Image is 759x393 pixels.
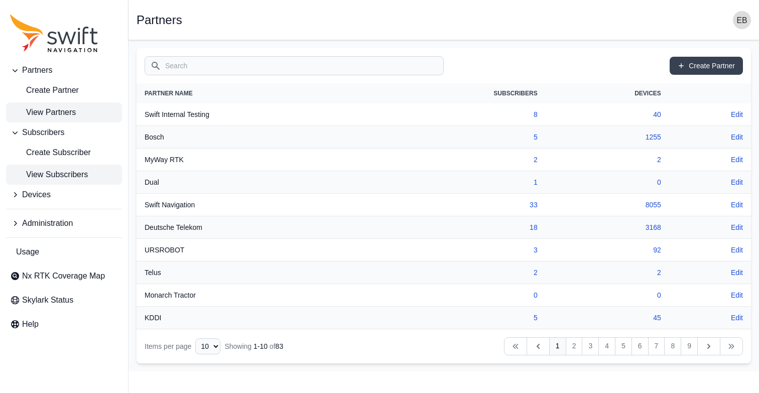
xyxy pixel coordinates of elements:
a: 2 [534,269,538,277]
th: MyWay RTK [137,149,371,171]
a: 2 [534,156,538,164]
a: 6 [631,337,649,355]
th: Bosch [137,126,371,149]
a: 3 [534,246,538,254]
button: Administration [6,213,122,233]
a: Skylark Status [6,290,122,310]
nav: Table navigation [137,329,751,363]
th: Swift Internal Testing [137,103,371,126]
button: Partners [6,60,122,80]
a: Usage [6,242,122,262]
a: Create Partner [670,57,743,75]
a: Edit [731,155,743,165]
th: Dual [137,171,371,194]
a: 45 [653,314,661,322]
a: Edit [731,222,743,232]
th: URSROBOT [137,239,371,261]
th: Subscribers [371,83,546,103]
a: Edit [731,109,743,119]
a: 0 [657,291,661,299]
div: Showing of [224,341,283,351]
a: 2 [657,269,661,277]
a: 2 [566,337,583,355]
a: 4 [598,337,615,355]
th: Partner Name [137,83,371,103]
a: 9 [681,337,698,355]
span: Help [22,318,39,330]
select: Display Limit [195,338,220,354]
a: View Subscribers [6,165,122,185]
th: KDDI [137,307,371,329]
a: Edit [731,200,743,210]
span: View Subscribers [10,169,88,181]
span: Items per page [145,342,191,350]
a: Edit [731,177,743,187]
span: 83 [276,342,284,350]
span: Nx RTK Coverage Map [22,270,105,282]
input: Search [145,56,444,75]
span: Partners [22,64,52,76]
a: 2 [657,156,661,164]
button: Devices [6,185,122,205]
a: 1 [549,337,566,355]
a: 5 [534,133,538,141]
th: Telus [137,261,371,284]
a: Edit [731,290,743,300]
a: 3 [582,337,599,355]
span: Skylark Status [22,294,73,306]
a: Help [6,314,122,334]
img: user photo [733,11,751,29]
a: 0 [657,178,661,186]
a: 18 [530,223,538,231]
a: 8055 [646,201,661,209]
a: Nx RTK Coverage Map [6,266,122,286]
button: Subscribers [6,122,122,143]
span: Subscribers [22,126,64,139]
a: 1 [534,178,538,186]
a: Edit [731,313,743,323]
a: 92 [653,246,661,254]
a: Edit [731,245,743,255]
a: Edit [731,132,743,142]
a: Edit [731,268,743,278]
a: 0 [534,291,538,299]
a: create-partner [6,80,122,100]
th: Monarch Tractor [137,284,371,307]
a: Create Subscriber [6,143,122,163]
span: Devices [22,189,51,201]
span: Usage [16,246,39,258]
span: Create Partner [10,84,79,96]
a: 3168 [646,223,661,231]
span: View Partners [10,106,76,118]
th: Deutsche Telekom [137,216,371,239]
a: 33 [530,201,538,209]
a: 8 [534,110,538,118]
span: Create Subscriber [10,147,91,159]
a: 7 [648,337,665,355]
th: Swift Navigation [137,194,371,216]
th: Devices [546,83,669,103]
a: 5 [534,314,538,322]
h1: Partners [137,14,182,26]
a: 5 [615,337,632,355]
span: Administration [22,217,73,229]
span: 1 - 10 [254,342,268,350]
a: 1255 [646,133,661,141]
a: View Partners [6,102,122,122]
a: 40 [653,110,661,118]
a: 8 [664,337,681,355]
